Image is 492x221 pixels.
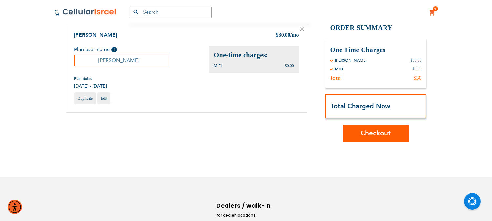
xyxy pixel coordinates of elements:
[74,46,110,53] span: Plan user name
[78,96,93,101] span: Duplicate
[335,58,367,63] div: [PERSON_NAME]
[74,31,117,39] a: [PERSON_NAME]
[434,6,437,11] span: 1
[325,23,426,32] h2: Order Summary
[411,58,422,63] div: $30.00
[8,200,22,214] div: Accessibility Menu
[74,92,96,104] a: Duplicate
[74,83,107,89] span: [DATE] - [DATE]
[97,92,110,104] a: Edit
[214,51,294,60] h2: One-time charges:
[343,125,409,142] button: Checkout
[130,7,212,18] input: Search
[335,66,343,71] div: MIFI
[330,75,342,81] div: Total
[330,46,422,54] h3: One Time Charges
[331,102,391,110] strong: Total Charged Now
[217,212,272,219] li: for dealer locations
[74,76,107,81] span: Plan dates
[275,32,279,39] span: $
[413,66,422,71] div: $0.00
[101,96,107,101] span: Edit
[275,31,299,39] div: 30.00
[217,201,272,211] h6: Dealers / walk-in
[285,63,294,68] span: $0.00
[414,75,422,81] div: $30
[54,8,117,16] img: Cellular Israel Logo
[111,47,117,52] span: Help
[429,9,436,17] a: 1
[214,63,222,68] span: MIFI
[361,129,391,138] span: Checkout
[290,32,299,38] span: /mo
